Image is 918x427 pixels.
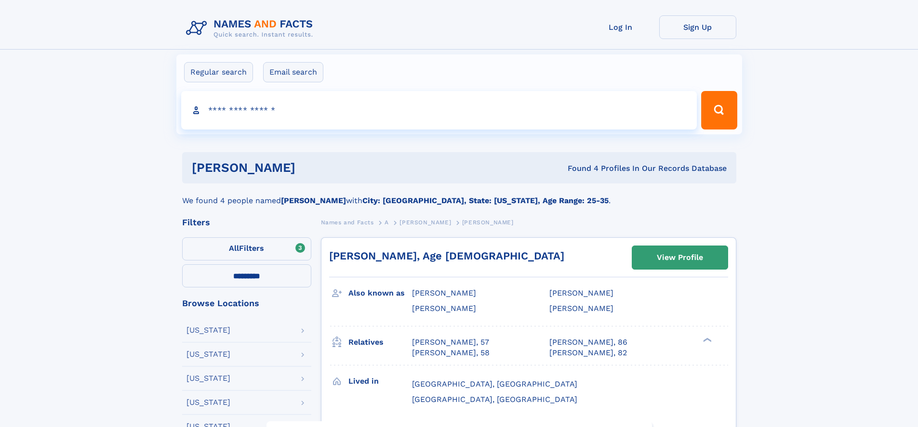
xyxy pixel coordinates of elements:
[412,348,490,358] a: [PERSON_NAME], 58
[186,375,230,382] div: [US_STATE]
[281,196,346,205] b: [PERSON_NAME]
[362,196,609,205] b: City: [GEOGRAPHIC_DATA], State: [US_STATE], Age Range: 25-35
[549,348,627,358] a: [PERSON_NAME], 82
[348,285,412,301] h3: Also known as
[348,334,412,350] h3: Relatives
[701,91,737,129] button: Search Button
[181,91,697,129] input: search input
[462,219,514,226] span: [PERSON_NAME]
[701,336,712,343] div: ❯
[399,219,451,226] span: [PERSON_NAME]
[657,246,703,269] div: View Profile
[412,395,577,404] span: [GEOGRAPHIC_DATA], [GEOGRAPHIC_DATA]
[186,350,230,358] div: [US_STATE]
[659,15,736,39] a: Sign Up
[182,237,311,260] label: Filters
[182,299,311,308] div: Browse Locations
[632,246,728,269] a: View Profile
[412,379,577,388] span: [GEOGRAPHIC_DATA], [GEOGRAPHIC_DATA]
[229,244,239,253] span: All
[549,304,613,313] span: [PERSON_NAME]
[385,219,389,226] span: A
[385,216,389,228] a: A
[412,288,476,298] span: [PERSON_NAME]
[329,250,564,262] a: [PERSON_NAME], Age [DEMOGRAPHIC_DATA]
[182,218,311,227] div: Filters
[192,162,432,174] h1: [PERSON_NAME]
[399,216,451,228] a: [PERSON_NAME]
[182,183,736,207] div: We found 4 people named with .
[182,15,321,41] img: Logo Names and Facts
[321,216,374,228] a: Names and Facts
[412,304,476,313] span: [PERSON_NAME]
[184,62,253,82] label: Regular search
[186,399,230,406] div: [US_STATE]
[412,337,489,348] a: [PERSON_NAME], 57
[549,288,613,298] span: [PERSON_NAME]
[263,62,323,82] label: Email search
[582,15,659,39] a: Log In
[431,163,727,174] div: Found 4 Profiles In Our Records Database
[348,373,412,389] h3: Lived in
[186,326,230,334] div: [US_STATE]
[549,337,627,348] a: [PERSON_NAME], 86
